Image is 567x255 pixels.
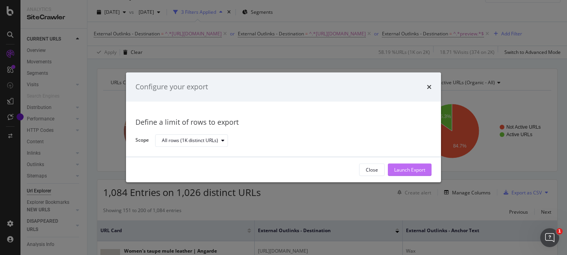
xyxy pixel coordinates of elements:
[135,82,208,92] div: Configure your export
[359,164,385,176] button: Close
[162,138,218,143] div: All rows (1K distinct URLs)
[427,82,432,92] div: times
[155,134,228,147] button: All rows (1K distinct URLs)
[394,166,425,173] div: Launch Export
[135,117,432,128] div: Define a limit of rows to export
[556,228,563,235] span: 1
[388,164,432,176] button: Launch Export
[540,228,559,247] iframe: Intercom live chat
[366,166,378,173] div: Close
[135,137,149,146] label: Scope
[126,72,441,182] div: modal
